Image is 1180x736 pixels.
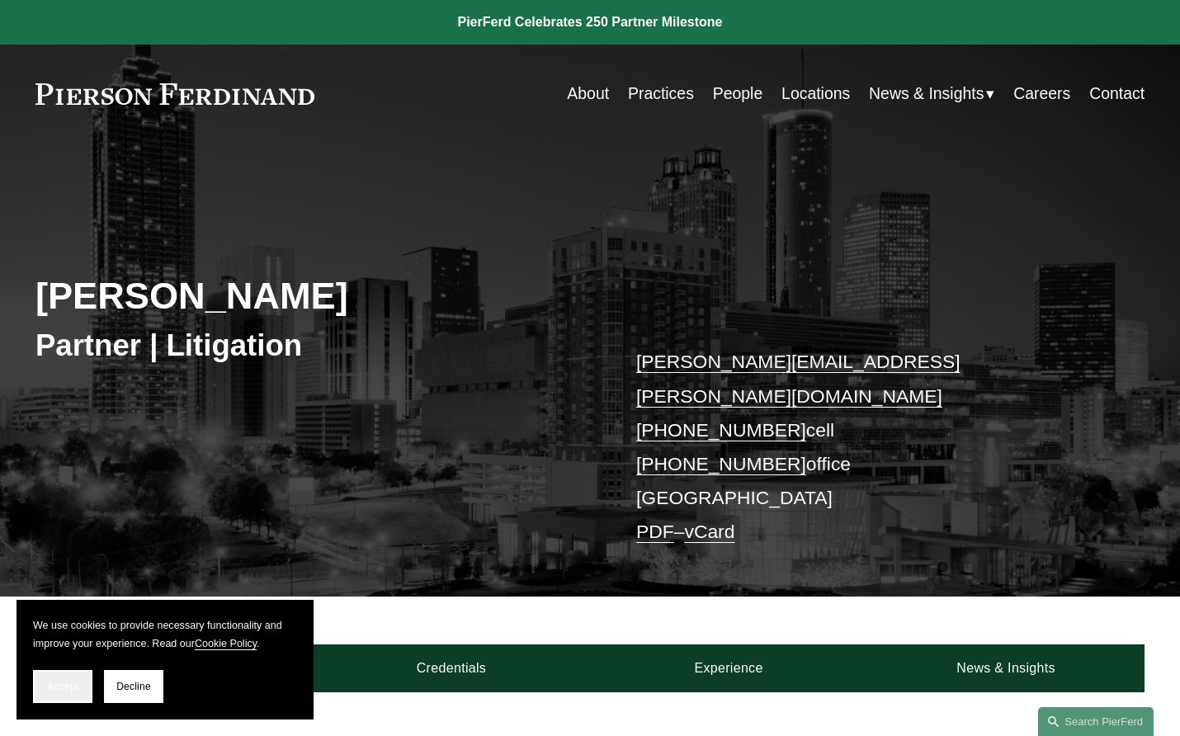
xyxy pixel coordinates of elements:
[35,327,590,364] h3: Partner | Litigation
[1089,78,1145,110] a: Contact
[869,78,994,110] a: folder dropdown
[313,644,590,692] a: Credentials
[567,78,609,110] a: About
[867,644,1145,692] a: News & Insights
[628,78,694,110] a: Practices
[35,274,590,319] h2: [PERSON_NAME]
[33,616,297,653] p: We use cookies to provide necessary functionality and improve your experience. Read our .
[33,670,92,703] button: Accept
[636,351,961,406] a: [PERSON_NAME][EMAIL_ADDRESS][PERSON_NAME][DOMAIN_NAME]
[104,670,163,703] button: Decline
[636,345,1098,549] p: cell office [GEOGRAPHIC_DATA] –
[636,419,806,441] a: [PHONE_NUMBER]
[1013,78,1070,110] a: Careers
[116,681,151,692] span: Decline
[590,644,867,692] a: Experience
[636,453,806,474] a: [PHONE_NUMBER]
[195,638,257,649] a: Cookie Policy
[636,521,674,542] a: PDF
[47,681,78,692] span: Accept
[869,79,984,108] span: News & Insights
[17,600,314,719] section: Cookie banner
[684,521,734,542] a: vCard
[781,78,850,110] a: Locations
[713,78,762,110] a: People
[1038,707,1154,736] a: Search this site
